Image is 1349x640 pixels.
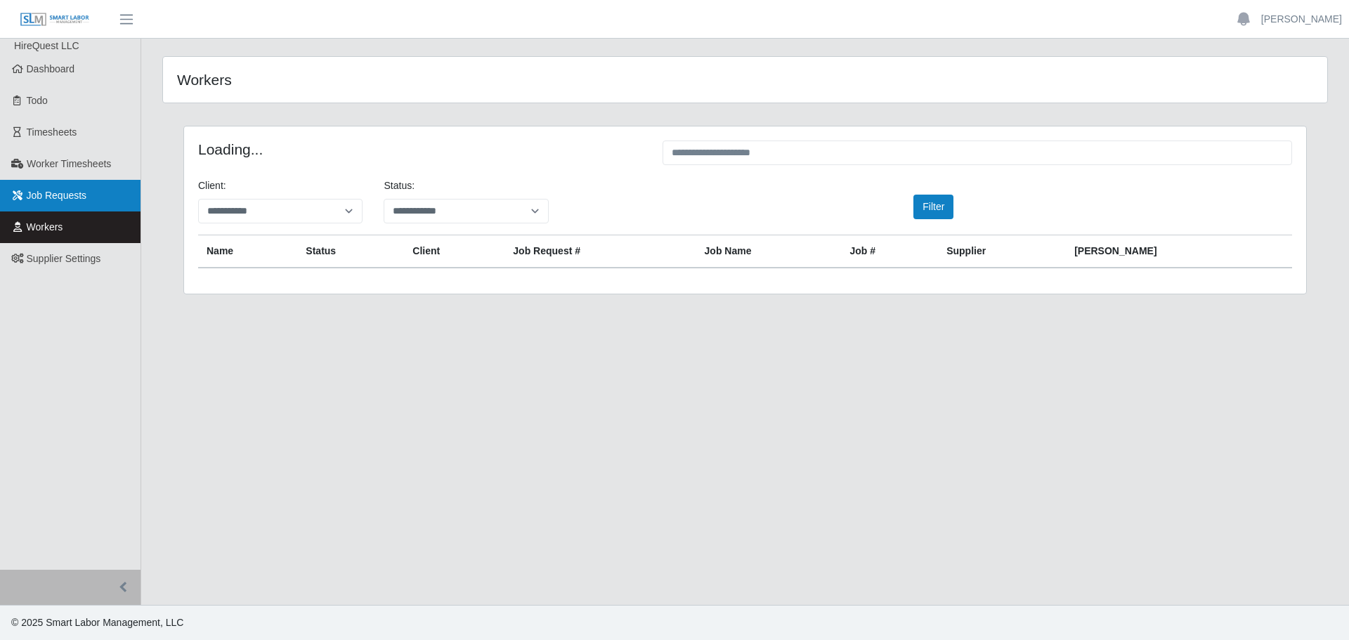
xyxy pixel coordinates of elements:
span: Job Requests [27,190,87,201]
h4: Workers [177,71,638,89]
th: Job Name [696,235,842,268]
th: Job Request # [504,235,696,268]
span: © 2025 Smart Labor Management, LLC [11,617,183,628]
span: Timesheets [27,126,77,138]
span: HireQuest LLC [14,40,79,51]
th: Name [198,235,297,268]
th: Job # [841,235,938,268]
th: Supplier [938,235,1066,268]
th: [PERSON_NAME] [1066,235,1292,268]
th: Status [297,235,404,268]
label: Status: [384,178,415,193]
span: Supplier Settings [27,253,101,264]
span: Worker Timesheets [27,158,111,169]
h4: Loading... [198,141,641,158]
label: Client: [198,178,226,193]
button: Filter [913,195,953,219]
a: [PERSON_NAME] [1261,12,1342,27]
span: Dashboard [27,63,75,74]
span: Workers [27,221,63,233]
img: SLM Logo [20,12,90,27]
span: Todo [27,95,48,106]
th: Client [404,235,504,268]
